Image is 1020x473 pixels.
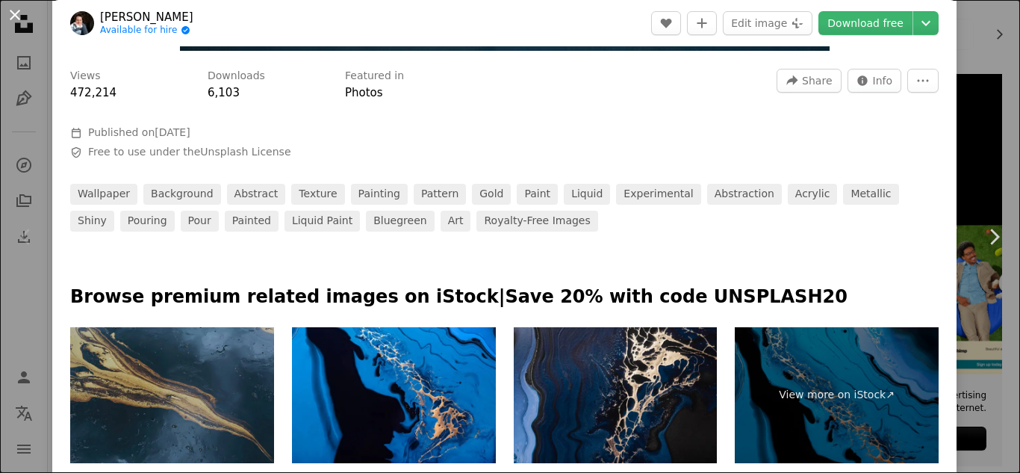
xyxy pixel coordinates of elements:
span: 472,214 [70,86,116,99]
img: Fluid Art. Liquid Metallic Gold in abstract blue wave. Marble effect background or texture [292,327,496,463]
a: painting [351,184,408,205]
a: paint [517,184,558,205]
span: Published on [88,126,190,138]
button: Add to Collection [687,11,717,35]
button: Choose download size [913,11,939,35]
time: February 22, 2022 at 2:26:35 AM GMT+5:30 [155,126,190,138]
a: Unsplash License [200,146,290,158]
a: art [441,211,471,232]
a: Download free [818,11,912,35]
a: abstraction [707,184,782,205]
a: bluegreen [366,211,434,232]
a: Photos [345,86,383,99]
a: texture [291,184,344,205]
button: More Actions [907,69,939,93]
a: [PERSON_NAME] [100,10,193,25]
button: Stats about this image [848,69,902,93]
a: shiny [70,211,114,232]
a: liquid [564,184,610,205]
span: Info [873,69,893,92]
a: wallpaper [70,184,137,205]
a: background [143,184,221,205]
a: Available for hire [100,25,193,37]
a: gold [472,184,511,205]
img: Gulf oil spill is shown on a beach [70,327,274,463]
h3: Featured in [345,69,404,84]
a: Royalty-free images [476,211,597,232]
a: pour [181,211,219,232]
a: experimental [616,184,700,205]
a: acrylic [788,184,838,205]
span: Free to use under the [88,145,291,160]
a: abstract [227,184,286,205]
a: painted [225,211,279,232]
p: Browse premium related images on iStock | Save 20% with code UNSPLASH20 [70,285,939,309]
h3: Downloads [208,69,265,84]
button: Share this image [777,69,841,93]
a: metallic [843,184,898,205]
button: Edit image [723,11,812,35]
a: pouring [120,211,175,232]
h3: Views [70,69,101,84]
a: View more on iStock↗ [735,327,939,463]
span: 6,103 [208,86,240,99]
img: Acrylic Fluid Art. Liquid gold spill on dark blue waves of abstract ocean. Marble effect backgrou... [514,327,718,463]
button: Like [651,11,681,35]
a: pattern [414,184,466,205]
img: Go to Susan Wilkinson's profile [70,11,94,35]
a: liquid paint [284,211,360,232]
a: Next [968,165,1020,309]
span: Share [802,69,832,92]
